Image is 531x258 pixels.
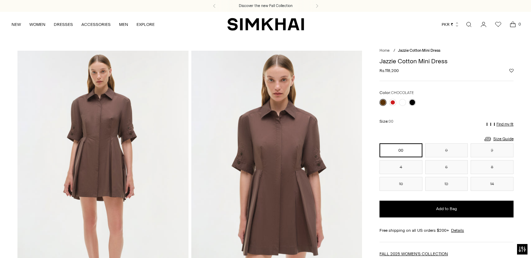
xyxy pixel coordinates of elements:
[471,160,514,174] button: 8
[506,17,520,31] a: Open cart modal
[491,17,505,31] a: Wishlist
[477,17,491,31] a: Go to the account page
[379,67,399,74] span: Rs.118,200
[12,17,21,32] a: NEW
[389,119,393,124] span: 00
[379,48,390,53] a: Home
[398,48,440,53] span: Jazzie Cotton Mini Dress
[227,17,304,31] a: SIMKHAI
[379,58,514,64] h1: Jazzie Cotton Mini Dress
[471,177,514,191] button: 14
[379,201,514,217] button: Add to Bag
[239,3,293,9] a: Discover the new Fall Collection
[425,160,468,174] button: 6
[379,160,422,174] button: 4
[54,17,73,32] a: DRESSES
[379,227,514,234] div: Free shipping on all US orders $200+
[379,177,422,191] button: 10
[484,135,514,143] a: Size Guide
[391,91,414,95] span: CHOCOLATE
[379,143,422,157] button: 00
[462,17,476,31] a: Open search modal
[451,227,464,234] a: Details
[442,17,459,32] button: PKR ₨
[137,17,155,32] a: EXPLORE
[425,143,468,157] button: 0
[425,177,468,191] button: 12
[379,118,393,125] label: Size:
[471,143,514,157] button: 2
[436,206,457,212] span: Add to Bag
[516,21,523,27] span: 0
[379,89,414,96] label: Color:
[379,251,448,256] a: FALL 2025 WOMEN'S COLLECTION
[29,17,45,32] a: WOMEN
[509,69,514,73] button: Add to Wishlist
[379,48,514,54] nav: breadcrumbs
[393,48,395,54] div: /
[81,17,111,32] a: ACCESSORIES
[119,17,128,32] a: MEN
